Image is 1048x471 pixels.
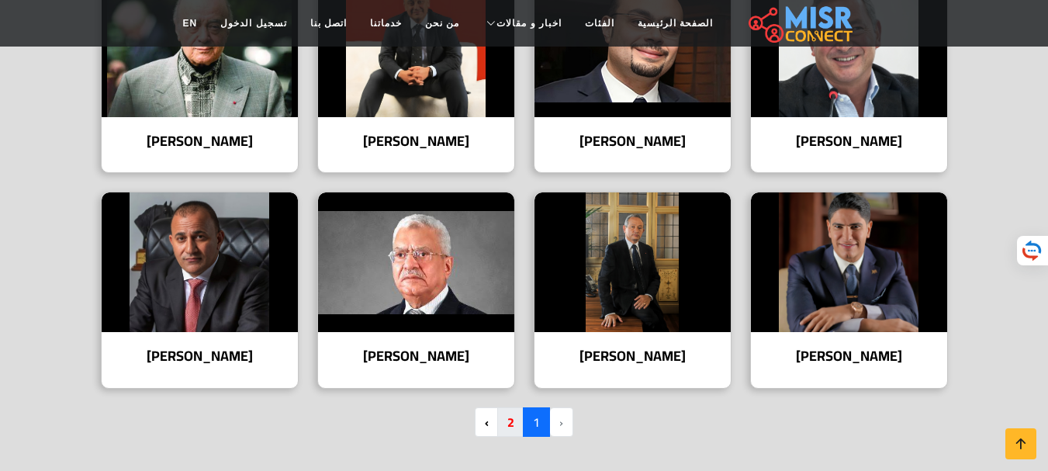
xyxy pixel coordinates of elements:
[471,9,573,38] a: اخبار و مقالات
[496,16,562,30] span: اخبار و مقالات
[113,348,286,365] h4: [PERSON_NAME]
[209,9,298,38] a: تسجيل الدخول
[171,9,209,38] a: EN
[102,192,298,332] img: إبراهيم العرجاني
[546,133,719,150] h4: [PERSON_NAME]
[497,407,524,437] a: 2
[573,9,626,38] a: الفئات
[749,4,853,43] img: main.misr_connect
[741,192,957,389] a: أحمد أبو هشيمة [PERSON_NAME]
[626,9,725,38] a: الصفحة الرئيسية
[318,192,514,332] img: محمود العربي
[330,348,503,365] h4: [PERSON_NAME]
[546,348,719,365] h4: [PERSON_NAME]
[308,192,524,389] a: محمود العربي [PERSON_NAME]
[751,192,947,332] img: أحمد أبو هشيمة
[524,192,741,389] a: نجيب ساويرس [PERSON_NAME]
[299,9,358,38] a: اتصل بنا
[475,407,499,437] a: pagination.next
[523,407,550,437] span: 1
[549,407,573,437] li: pagination.previous
[358,9,413,38] a: خدماتنا
[113,133,286,150] h4: [PERSON_NAME]
[330,133,503,150] h4: [PERSON_NAME]
[763,348,936,365] h4: [PERSON_NAME]
[413,9,471,38] a: من نحن
[92,192,308,389] a: إبراهيم العرجاني [PERSON_NAME]
[763,133,936,150] h4: [PERSON_NAME]
[534,192,731,332] img: نجيب ساويرس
